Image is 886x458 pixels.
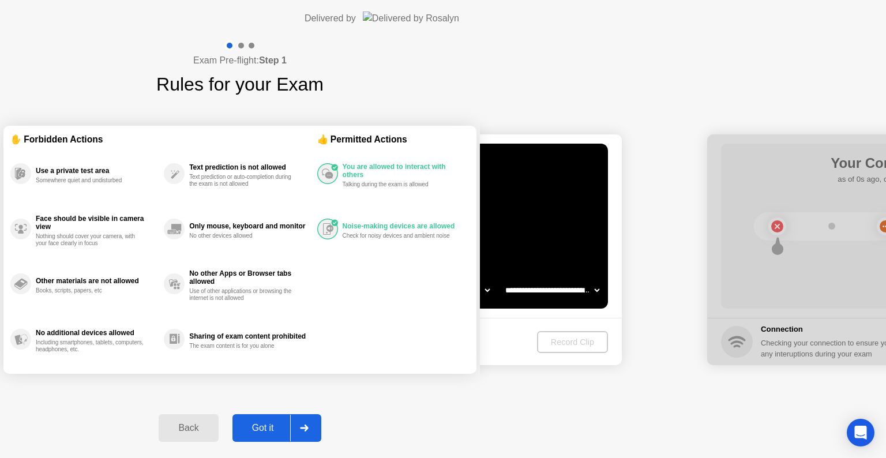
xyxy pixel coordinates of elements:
[36,287,145,294] div: Books, scripts, papers, etc
[343,222,464,230] div: Noise-making devices are allowed
[343,232,452,239] div: Check for noisy devices and ambient noise
[36,177,145,184] div: Somewhere quiet and undisturbed
[36,215,158,231] div: Face should be visible in camera view
[162,423,215,433] div: Back
[189,288,298,302] div: Use of other applications or browsing the internet is not allowed
[159,414,218,442] button: Back
[36,339,145,353] div: Including smartphones, tablets, computers, headphones, etc.
[36,329,158,337] div: No additional devices allowed
[317,133,470,146] div: 👍 Permitted Actions
[343,181,452,188] div: Talking during the exam is allowed
[189,174,298,187] div: Text prediction or auto-completion during the exam is not allowed
[847,419,874,446] div: Open Intercom Messenger
[189,232,298,239] div: No other devices allowed
[305,12,356,25] div: Delivered by
[36,277,158,285] div: Other materials are not allowed
[156,70,324,98] h1: Rules for your Exam
[503,279,602,302] select: Available microphones
[189,332,311,340] div: Sharing of exam content prohibited
[193,54,287,67] h4: Exam Pre-flight:
[36,233,145,247] div: Nothing should cover your camera, with your face clearly in focus
[189,222,311,230] div: Only mouse, keyboard and monitor
[542,337,603,347] div: Record Clip
[189,343,298,350] div: The exam content is for you alone
[236,423,290,433] div: Got it
[10,133,317,146] div: ✋ Forbidden Actions
[259,55,287,65] b: Step 1
[36,167,158,175] div: Use a private test area
[189,163,311,171] div: Text prediction is not allowed
[363,12,459,25] img: Delivered by Rosalyn
[232,414,321,442] button: Got it
[189,269,311,286] div: No other Apps or Browser tabs allowed
[537,331,608,353] button: Record Clip
[343,163,464,179] div: You are allowed to interact with others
